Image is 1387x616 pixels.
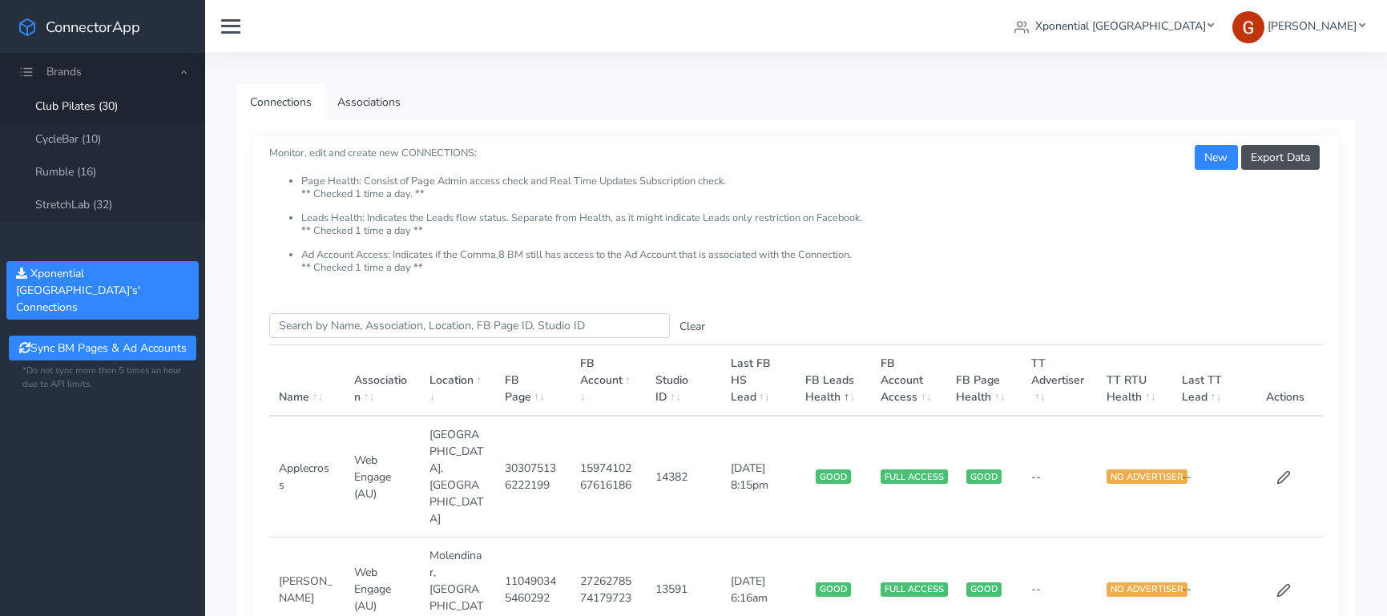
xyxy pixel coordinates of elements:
th: Last FB HS Lead [721,345,796,417]
td: 303075136222199 [495,416,571,537]
th: Association [345,345,420,417]
li: Leads Health: Indicates the Leads flow status. Separate from Health, as it might indicate Leads o... [301,212,1323,249]
td: -- [1022,416,1097,537]
span: NO ADVERTISER [1107,582,1187,597]
button: Xponential [GEOGRAPHIC_DATA]'s' Connections [6,261,199,320]
span: FULL ACCESS [881,469,948,484]
a: Xponential [GEOGRAPHIC_DATA] [1008,11,1220,41]
span: GOOD [966,582,1002,597]
button: Clear [670,314,715,339]
span: GOOD [966,469,1002,484]
th: Location [420,345,495,417]
th: Actions [1248,345,1323,417]
a: Associations [325,84,413,120]
th: Last TT Lead [1172,345,1248,417]
td: Web Engage (AU) [345,416,420,537]
th: FB Account [571,345,646,417]
span: NO ADVERTISER [1107,469,1187,484]
button: Sync BM Pages & Ad Accounts [9,336,196,360]
li: Page Health: Consist of Page Admin access check and Real Time Updates Subscription check. ** Chec... [301,175,1323,212]
th: FB Page Health [946,345,1022,417]
button: New [1195,145,1237,170]
span: FULL ACCESS [881,582,948,597]
td: [GEOGRAPHIC_DATA],[GEOGRAPHIC_DATA] [420,416,495,537]
th: TT RTU Health [1097,345,1172,417]
span: ConnectorApp [46,17,140,37]
th: TT Advertiser [1022,345,1097,417]
td: 1597410267616186 [571,416,646,537]
th: FB Leads Health [796,345,871,417]
span: Brands [46,64,82,79]
span: GOOD [816,582,851,597]
th: Studio ID [646,345,721,417]
input: enter text you want to search [269,313,670,338]
a: [PERSON_NAME] [1226,11,1371,41]
td: Applecross [269,416,345,537]
li: Ad Account Access: Indicates if the Comma,8 BM still has access to the Ad Account that is associa... [301,249,1323,274]
span: GOOD [816,469,851,484]
button: Export Data [1241,145,1320,170]
a: Connections [237,84,325,120]
span: [PERSON_NAME] [1268,18,1357,34]
th: FB Page [495,345,571,417]
span: Xponential [GEOGRAPHIC_DATA] [1035,18,1206,34]
img: Greg Clemmons [1232,11,1264,43]
th: FB Account Access [871,345,946,417]
td: [DATE] 8:15pm [721,416,796,537]
small: *Do not sync more then 5 times an hour due to API limits. [22,364,183,392]
th: Name [269,345,345,417]
small: Monitor, edit and create new CONNECTIONS: [269,133,1323,274]
td: 14382 [646,416,721,537]
td: -- [1172,416,1248,537]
